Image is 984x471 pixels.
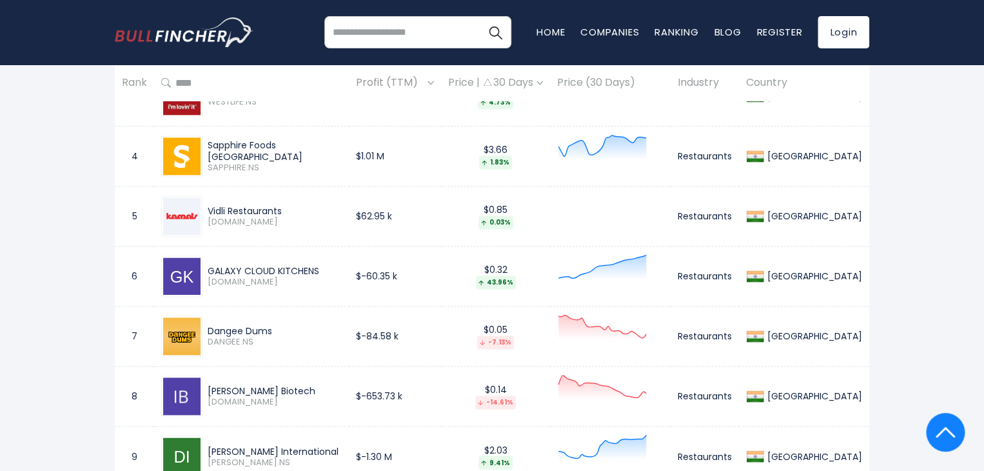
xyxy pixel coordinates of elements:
[208,163,342,174] span: SAPPHIRE.NS
[208,265,342,277] div: GALAXY CLOUD KITCHENS
[349,306,441,366] td: $-84.58 k
[764,90,862,102] div: [GEOGRAPHIC_DATA]
[479,16,511,48] button: Search
[671,65,739,103] th: Industry
[448,264,543,289] div: $0.32
[163,137,201,175] img: SAPPHIRE.NS.png
[671,186,739,246] td: Restaurants
[115,306,154,366] td: 7
[208,457,342,468] span: [PERSON_NAME].NS
[208,277,342,288] span: [DOMAIN_NAME]
[115,17,253,47] img: bullfincher logo
[115,126,154,186] td: 4
[756,25,802,39] a: Register
[739,65,869,103] th: Country
[349,126,441,186] td: $1.01 M
[671,246,739,306] td: Restaurants
[818,16,869,48] a: Login
[448,324,543,349] div: $0.05
[448,204,543,229] div: $0.85
[208,217,342,228] span: [DOMAIN_NAME]
[448,384,543,409] div: $0.14
[764,210,862,222] div: [GEOGRAPHIC_DATA]
[478,215,513,229] div: 0.03%
[475,396,516,409] div: -14.61%
[448,77,543,90] div: Price | 30 Days
[714,25,741,39] a: Blog
[476,276,516,289] div: 43.96%
[478,95,513,109] div: 4.73%
[580,25,639,39] a: Companies
[115,186,154,246] td: 5
[536,25,565,39] a: Home
[654,25,698,39] a: Ranking
[163,317,201,355] img: DANGEE.NS.png
[550,65,671,103] th: Price (30 Days)
[478,456,513,469] div: 9.41%
[208,397,342,408] span: [DOMAIN_NAME]
[349,366,441,426] td: $-653.73 k
[208,205,342,217] div: Vidli Restaurants
[764,150,862,162] div: [GEOGRAPHIC_DATA]
[448,144,543,169] div: $3.66
[764,390,862,402] div: [GEOGRAPHIC_DATA]
[764,450,862,462] div: [GEOGRAPHIC_DATA]
[208,445,342,457] div: [PERSON_NAME] International
[115,246,154,306] td: 6
[208,385,342,397] div: [PERSON_NAME] Biotech
[477,336,514,349] div: -7.13%
[349,186,441,246] td: $62.95 k
[115,366,154,426] td: 8
[115,17,253,47] a: Go to homepage
[448,444,543,469] div: $2.03
[764,270,862,282] div: [GEOGRAPHIC_DATA]
[115,65,154,103] th: Rank
[163,197,201,235] img: VIDLI.BO.png
[356,74,424,94] span: Profit (TTM)
[349,246,441,306] td: $-60.35 k
[208,139,342,163] div: Sapphire Foods [GEOGRAPHIC_DATA]
[671,306,739,366] td: Restaurants
[479,155,512,169] div: 1.83%
[671,126,739,186] td: Restaurants
[208,97,342,108] span: WESTLIFE.NS
[764,330,862,342] div: [GEOGRAPHIC_DATA]
[208,337,342,348] span: DANGEE.NS
[671,366,739,426] td: Restaurants
[208,325,342,337] div: Dangee Dums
